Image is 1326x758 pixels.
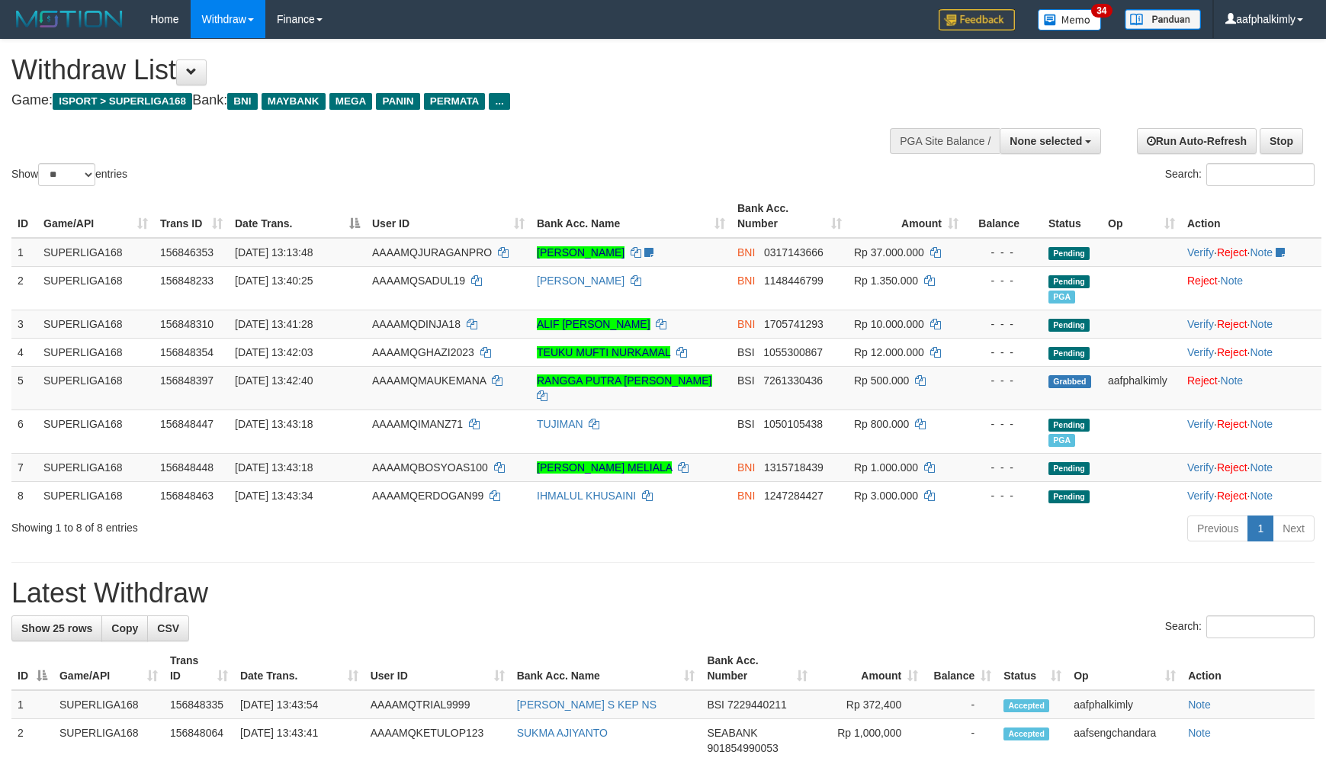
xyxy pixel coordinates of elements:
a: Note [1250,461,1273,474]
span: Copy 7229440211 to clipboard [727,699,787,711]
span: BSI [737,418,755,430]
a: [PERSON_NAME] S KEP NS [517,699,657,711]
span: Accepted [1003,727,1049,740]
img: panduan.png [1125,9,1201,30]
a: Verify [1187,246,1214,259]
td: · · [1181,453,1321,481]
span: 156846353 [160,246,214,259]
td: 3 [11,310,37,338]
div: PGA Site Balance / [890,128,1000,154]
a: Note [1188,699,1211,711]
th: Op: activate to sort column ascending [1068,647,1182,690]
a: Verify [1187,318,1214,330]
th: User ID: activate to sort column ascending [366,194,531,238]
th: Bank Acc. Name: activate to sort column ascending [531,194,731,238]
th: Trans ID: activate to sort column ascending [154,194,229,238]
td: SUPERLIGA168 [37,338,154,366]
img: MOTION_logo.png [11,8,127,31]
a: Note [1250,346,1273,358]
span: [DATE] 13:43:34 [235,490,313,502]
a: ALIF [PERSON_NAME] [537,318,650,330]
button: None selected [1000,128,1101,154]
span: Copy [111,622,138,634]
span: AAAAMQBOSYOAS100 [372,461,488,474]
h4: Game: Bank: [11,93,868,108]
td: 7 [11,453,37,481]
td: SUPERLIGA168 [37,366,154,410]
a: Reject [1217,490,1247,502]
a: Reject [1217,418,1247,430]
span: Pending [1048,462,1090,475]
span: Copy 1705741293 to clipboard [764,318,824,330]
span: Copy 1050105438 to clipboard [763,418,823,430]
span: AAAAMQERDOGAN99 [372,490,483,502]
div: - - - [971,488,1036,503]
span: Rp 1.350.000 [854,275,918,287]
td: 5 [11,366,37,410]
span: None selected [1010,135,1082,147]
span: AAAAMQSADUL19 [372,275,465,287]
a: [PERSON_NAME] [537,275,624,287]
td: · [1181,266,1321,310]
span: Grabbed [1048,375,1091,388]
span: BSI [737,346,755,358]
a: Run Auto-Refresh [1137,128,1257,154]
span: BNI [227,93,257,110]
span: Rp 1.000.000 [854,461,918,474]
a: Reject [1187,374,1218,387]
div: - - - [971,416,1036,432]
span: Marked by aafchhiseyha [1048,291,1075,304]
td: · · [1181,410,1321,453]
td: SUPERLIGA168 [37,410,154,453]
span: 156848448 [160,461,214,474]
a: TUJIMAN [537,418,583,430]
img: Feedback.jpg [939,9,1015,31]
td: SUPERLIGA168 [37,310,154,338]
h1: Latest Withdraw [11,578,1315,609]
label: Search: [1165,163,1315,186]
span: Rp 10.000.000 [854,318,924,330]
th: Bank Acc. Number: activate to sort column ascending [731,194,848,238]
span: [DATE] 13:42:40 [235,374,313,387]
td: 156848335 [164,690,234,719]
th: Date Trans.: activate to sort column ascending [234,647,364,690]
span: [DATE] 13:43:18 [235,418,313,430]
span: Pending [1048,275,1090,288]
span: PANIN [376,93,419,110]
a: TEUKU MUFTI NURKAMAL [537,346,670,358]
span: MAYBANK [262,93,326,110]
a: Stop [1260,128,1303,154]
td: [DATE] 13:43:54 [234,690,364,719]
th: Amount: activate to sort column ascending [848,194,965,238]
a: IHMALUL KHUSAINI [537,490,636,502]
th: Date Trans.: activate to sort column descending [229,194,366,238]
td: · · [1181,238,1321,267]
a: Note [1221,374,1244,387]
span: Pending [1048,319,1090,332]
td: SUPERLIGA168 [37,266,154,310]
a: Show 25 rows [11,615,102,641]
div: Showing 1 to 8 of 8 entries [11,514,541,535]
a: CSV [147,615,189,641]
span: Marked by aafsoycanthlai [1048,434,1075,447]
span: Rp 12.000.000 [854,346,924,358]
div: - - - [971,273,1036,288]
a: Reject [1217,346,1247,358]
td: · · [1181,481,1321,509]
th: ID: activate to sort column descending [11,647,53,690]
span: ... [489,93,509,110]
div: - - - [971,245,1036,260]
span: BNI [737,461,755,474]
a: Verify [1187,346,1214,358]
div: - - - [971,373,1036,388]
a: Note [1250,318,1273,330]
label: Search: [1165,615,1315,638]
span: Show 25 rows [21,622,92,634]
span: Rp 500.000 [854,374,909,387]
span: [DATE] 13:40:25 [235,275,313,287]
span: BSI [707,699,724,711]
input: Search: [1206,615,1315,638]
img: Button%20Memo.svg [1038,9,1102,31]
th: Balance: activate to sort column ascending [924,647,997,690]
span: 156848233 [160,275,214,287]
